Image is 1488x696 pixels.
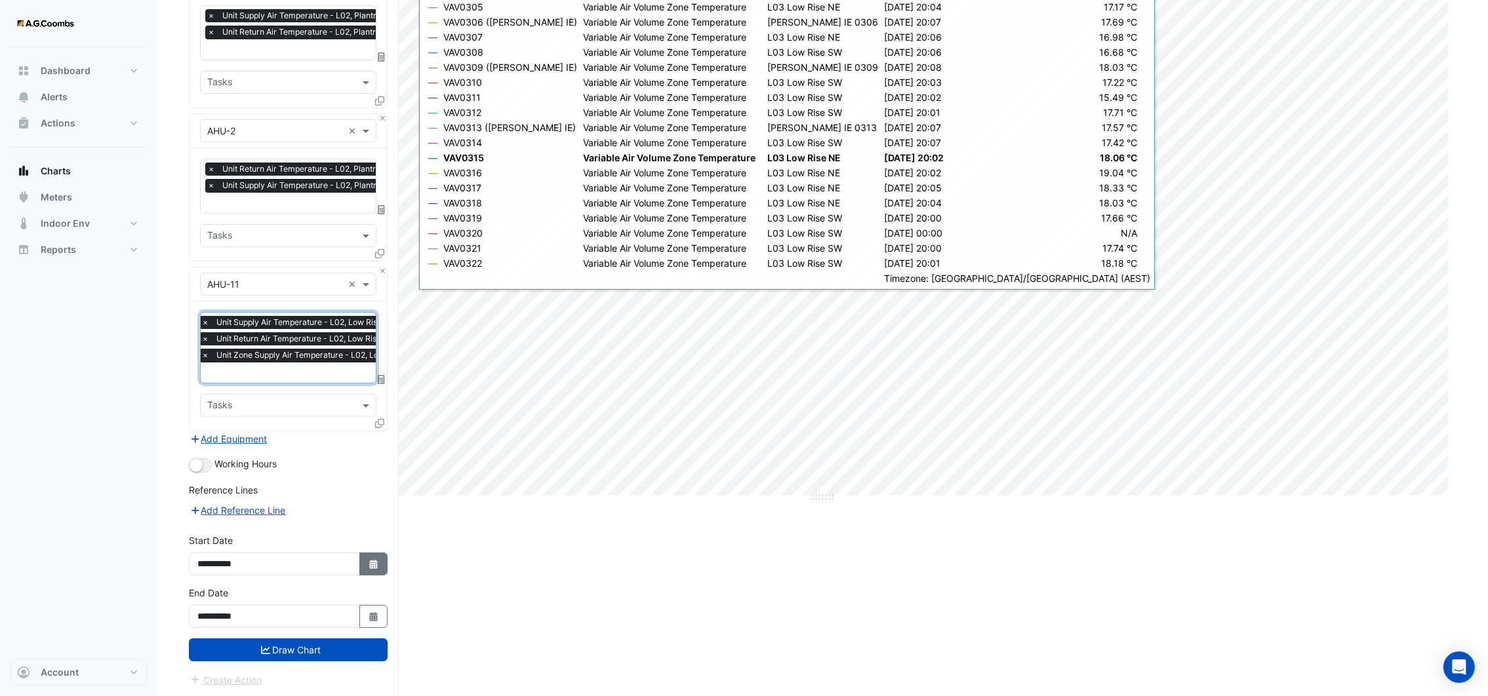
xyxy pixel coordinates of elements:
span: × [199,316,211,329]
span: Clone Favourites and Tasks from this Equipment to other Equipment [375,418,384,429]
app-icon: Dashboard [17,64,30,77]
div: Tasks [205,398,232,415]
span: Choose Function [376,204,388,216]
app-icon: Indoor Env [17,217,30,230]
button: Actions [10,110,147,136]
span: × [199,332,211,345]
span: Clear [348,124,359,138]
span: Clone Favourites and Tasks from this Equipment to other Equipment [375,248,384,260]
span: Unit Supply Air Temperature - L02, Plantroom [219,9,396,22]
span: Alerts [41,90,68,104]
button: Close [378,114,387,123]
app-icon: Meters [17,191,30,204]
button: Account [10,659,147,686]
button: Add Reference Line [189,503,287,518]
button: Meters [10,184,147,210]
span: Account [41,666,79,679]
span: Clear [348,277,359,291]
fa-icon: Select Date [368,558,380,570]
span: × [205,9,217,22]
fa-icon: Select Date [368,611,380,622]
span: Working Hours [214,458,277,469]
span: Meters [41,191,72,204]
app-escalated-ticket-create-button: Please draw the charts first [189,673,263,684]
button: Dashboard [10,58,147,84]
span: Indoor Env [41,217,90,230]
app-icon: Actions [17,117,30,130]
span: Clone Favourites and Tasks from this Equipment to other Equipment [375,95,384,106]
button: Add Equipment [189,431,268,446]
button: Reports [10,237,147,263]
div: Tasks [205,75,232,92]
span: × [205,163,217,176]
span: Unit Supply Air Temperature - L02, Low Rise E Perimeter [213,316,431,329]
span: Charts [41,164,71,178]
span: Reports [41,243,76,256]
span: × [199,349,211,362]
button: Draw Chart [189,638,388,661]
img: Company Logo [16,10,75,37]
button: Alerts [10,84,147,110]
app-icon: Charts [17,164,30,178]
span: Unit Return Air Temperature - L02, Plantroom [219,26,395,39]
span: Choose Function [376,374,388,385]
label: Reference Lines [189,483,258,497]
button: Charts [10,158,147,184]
app-icon: Alerts [17,90,30,104]
div: Tasks [205,228,232,245]
label: End Date [189,586,228,600]
span: Unit Return Air Temperature - L02, Plantroom [219,163,395,176]
span: × [205,26,217,39]
span: Actions [41,117,75,130]
span: Unit Supply Air Temperature - L02, Plantroom [219,179,396,192]
span: Unit Zone Supply Air Temperature - L02, Low Rise W Perimeter [213,349,455,362]
span: Unit Return Air Temperature - L02, Low Rise Perimeter [213,332,424,345]
span: × [205,179,217,192]
app-icon: Reports [17,243,30,256]
div: Open Intercom Messenger [1443,651,1475,683]
label: Start Date [189,533,233,547]
span: Dashboard [41,64,90,77]
span: Choose Function [376,51,388,62]
button: Indoor Env [10,210,147,237]
button: Close [378,267,387,276]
